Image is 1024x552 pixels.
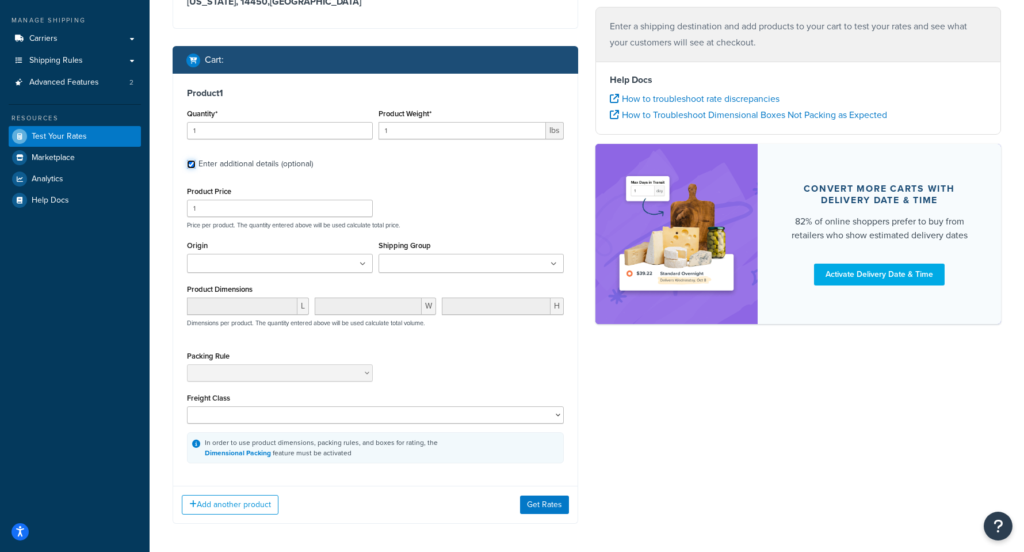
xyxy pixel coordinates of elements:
[9,190,141,211] a: Help Docs
[198,156,313,172] div: Enter additional details (optional)
[9,147,141,168] a: Marketplace
[32,196,69,205] span: Help Docs
[187,122,373,139] input: 0
[187,160,196,169] input: Enter additional details (optional)
[9,50,141,71] a: Shipping Rules
[379,122,547,139] input: 0.00
[379,241,431,250] label: Shipping Group
[610,73,987,87] h4: Help Docs
[129,78,133,87] span: 2
[184,319,425,327] p: Dimensions per product. The quantity entered above will be used calculate total volume.
[610,18,987,51] p: Enter a shipping destination and add products to your cart to test your rates and see what your c...
[187,241,208,250] label: Origin
[610,92,780,105] a: How to troubleshoot rate discrepancies
[546,122,564,139] span: lbs
[32,174,63,184] span: Analytics
[9,113,141,123] div: Resources
[32,132,87,142] span: Test Your Rates
[205,55,224,65] h2: Cart :
[187,109,217,118] label: Quantity*
[9,16,141,25] div: Manage Shipping
[785,214,973,242] div: 82% of online shoppers prefer to buy from retailers who show estimated delivery dates
[182,495,278,515] button: Add another product
[205,437,438,458] div: In order to use product dimensions, packing rules, and boxes for rating, the feature must be acti...
[814,263,945,285] a: Activate Delivery Date & Time
[379,109,431,118] label: Product Weight*
[184,221,567,229] p: Price per product. The quantity entered above will be used calculate total price.
[29,78,99,87] span: Advanced Features
[187,285,253,294] label: Product Dimensions
[520,496,569,514] button: Get Rates
[9,28,141,50] a: Carriers
[297,298,309,315] span: L
[422,298,436,315] span: W
[9,126,141,147] a: Test Your Rates
[32,153,75,163] span: Marketplace
[984,512,1012,540] button: Open Resource Center
[613,161,740,307] img: feature-image-ddt-36eae7f7280da8017bfb280eaccd9c446f90b1fe08728e4019434db127062ab4.png
[9,72,141,93] li: Advanced Features
[29,56,83,66] span: Shipping Rules
[551,298,564,315] span: H
[187,87,564,99] h3: Product 1
[29,34,58,44] span: Carriers
[9,72,141,93] a: Advanced Features2
[187,187,231,196] label: Product Price
[610,108,887,121] a: How to Troubleshoot Dimensional Boxes Not Packing as Expected
[9,169,141,189] a: Analytics
[785,182,973,205] div: Convert more carts with delivery date & time
[187,352,230,360] label: Packing Rule
[205,448,271,458] a: Dimensional Packing
[187,394,230,402] label: Freight Class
